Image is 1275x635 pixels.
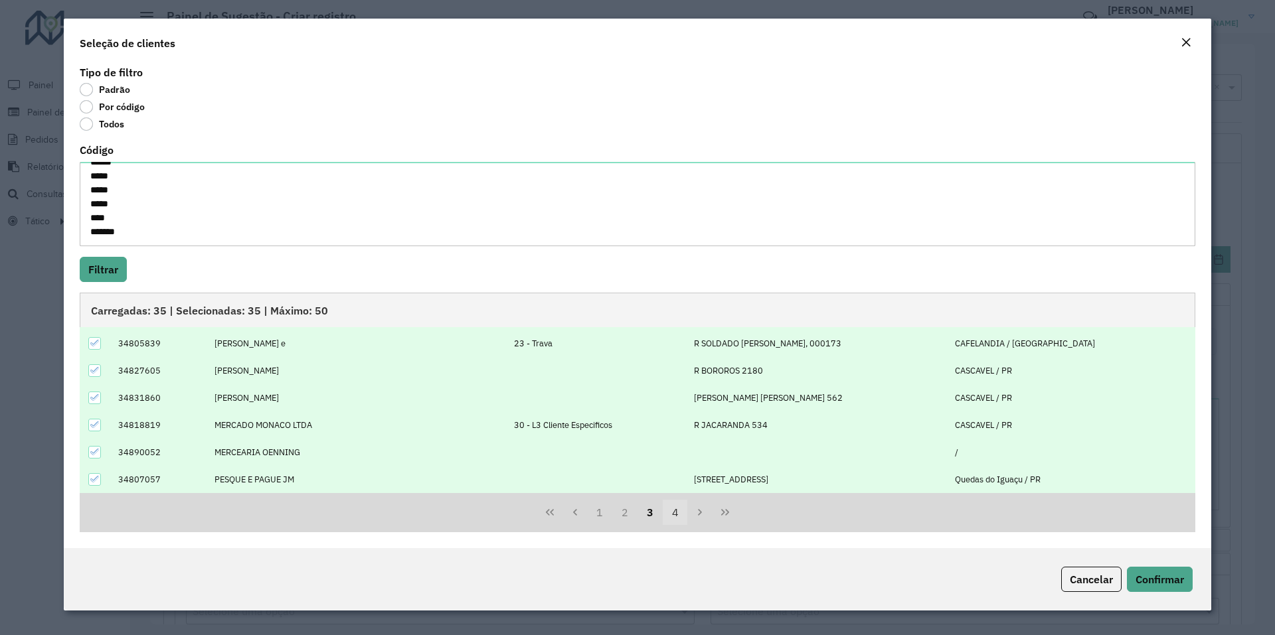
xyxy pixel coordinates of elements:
[207,330,507,357] td: [PERSON_NAME] e
[80,257,127,282] button: Filtrar
[80,35,175,51] h4: Seleção de clientes
[207,439,507,466] td: MERCEARIA OENNING
[207,466,507,493] td: PESQUE E PAGUE JM
[207,384,507,411] td: [PERSON_NAME]
[80,293,1195,327] div: Carregadas: 35 | Selecionadas: 35 | Máximo: 50
[507,411,687,439] td: 30 - L3 Cliente Especificos
[111,384,207,411] td: 34831860
[80,117,124,131] label: Todos
[687,500,713,525] button: Next Page
[562,500,588,525] button: Previous Page
[80,83,130,96] label: Padrão
[80,64,143,80] label: Tipo de filtro
[1181,37,1191,48] em: Fechar
[637,500,663,525] button: 3
[663,500,688,525] button: 4
[1127,567,1193,592] button: Confirmar
[80,100,145,113] label: Por código
[111,466,207,493] td: 34807057
[207,357,507,384] td: [PERSON_NAME]
[612,500,637,525] button: 2
[207,411,507,439] td: MERCADO MONACO LTDA
[1070,573,1113,586] span: Cancelar
[1177,35,1195,52] button: Close
[948,411,1195,439] td: CASCAVEL / PR
[948,466,1195,493] td: Quedas do Iguaçu / PR
[111,330,207,357] td: 34805839
[111,411,207,439] td: 34818819
[588,500,613,525] button: 1
[687,411,948,439] td: R JACARANDA 534
[111,439,207,466] td: 34890052
[713,500,738,525] button: Last Page
[507,330,687,357] td: 23 - Trava
[948,439,1195,466] td: /
[948,357,1195,384] td: CASCAVEL / PR
[1136,573,1184,586] span: Confirmar
[948,330,1195,357] td: CAFELANDIA / [GEOGRAPHIC_DATA]
[1061,567,1122,592] button: Cancelar
[687,384,948,411] td: [PERSON_NAME] [PERSON_NAME] 562
[687,357,948,384] td: R BOROROS 2180
[687,466,948,493] td: [STREET_ADDRESS]
[687,330,948,357] td: R SOLDADO [PERSON_NAME], 000173
[537,500,562,525] button: First Page
[948,384,1195,411] td: CASCAVEL / PR
[111,357,207,384] td: 34827605
[80,142,114,158] label: Código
